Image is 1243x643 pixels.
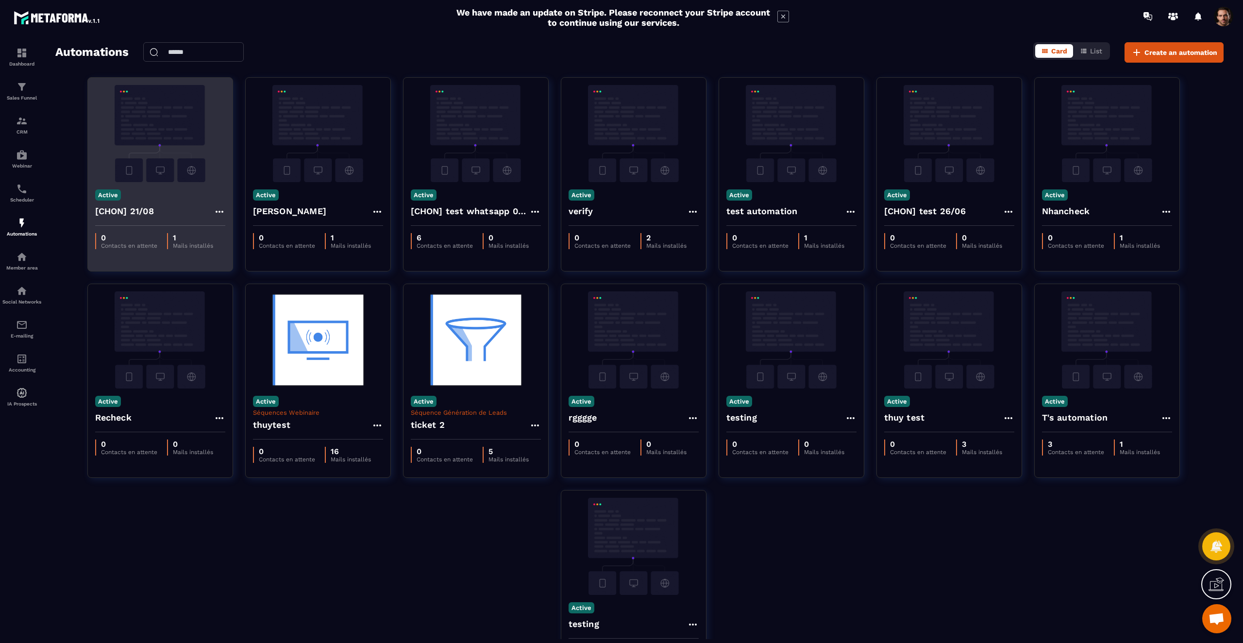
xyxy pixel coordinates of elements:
p: Active [884,189,910,201]
p: Contacts en attente [732,242,789,249]
p: Active [253,189,279,201]
p: Mails installés [173,242,213,249]
h4: testing [569,617,599,631]
img: formation [16,115,28,127]
p: Séquence Génération de Leads [411,409,541,416]
p: Active [726,396,752,407]
h4: thuytest [253,418,291,432]
h4: test automation [726,204,798,218]
p: 0 [173,440,213,449]
p: 0 [417,447,473,456]
p: 0 [101,233,157,242]
a: emailemailE-mailing [2,312,41,346]
p: Mails installés [331,456,371,463]
h4: [CHON] 21/08 [95,204,154,218]
p: Contacts en attente [890,449,946,456]
h2: We have made an update on Stripe. Please reconnect your Stripe account to continue using our serv... [454,7,773,28]
h2: Automations [55,42,129,63]
p: 3 [1048,440,1104,449]
a: accountantaccountantAccounting [2,346,41,380]
p: Contacts en attente [1048,242,1104,249]
p: Contacts en attente [417,242,473,249]
p: Social Networks [2,299,41,305]
p: 0 [574,440,631,449]
p: 0 [890,440,946,449]
img: automation-background [569,498,699,595]
img: automation-background [411,291,541,389]
img: automation-background [253,85,383,182]
img: automation-background [1042,85,1172,182]
p: 0 [962,233,1002,242]
p: 0 [732,440,789,449]
p: 1 [173,233,213,242]
img: accountant [16,353,28,365]
p: Séquences Webinaire [253,409,383,416]
img: automation-background [569,85,699,182]
button: Card [1035,44,1073,58]
a: automationsautomationsMember area [2,244,41,278]
p: Active [884,396,910,407]
img: social-network [16,285,28,297]
p: Mails installés [173,449,213,456]
img: automation-background [253,291,383,389]
p: Contacts en attente [101,242,157,249]
p: Automations [2,231,41,237]
p: Mails installés [488,242,529,249]
p: 1 [331,233,371,242]
p: 1 [1120,233,1160,242]
p: Active [95,396,121,407]
p: 0 [732,233,789,242]
p: 2 [646,233,687,242]
img: automation-background [411,85,541,182]
button: Create an automation [1125,42,1224,63]
p: Dashboard [2,61,41,67]
p: Mails installés [646,449,687,456]
h4: Recheck [95,411,132,424]
h4: ticket 2 [411,418,445,432]
p: Mails installés [488,456,529,463]
img: scheduler [16,183,28,195]
p: 1 [804,233,844,242]
h4: T's automation [1042,411,1108,424]
h4: rgggge [569,411,597,424]
p: Mails installés [331,242,371,249]
p: Contacts en attente [574,242,631,249]
span: List [1090,47,1102,55]
p: CRM [2,129,41,135]
h4: testing [726,411,757,424]
a: formationformationDashboard [2,40,41,74]
p: Active [726,189,752,201]
p: 0 [574,233,631,242]
img: automations [16,251,28,263]
p: Sales Funnel [2,95,41,101]
img: formation [16,47,28,59]
p: 0 [101,440,157,449]
a: social-networksocial-networkSocial Networks [2,278,41,312]
p: Member area [2,265,41,271]
img: automation-background [726,85,857,182]
p: 0 [1048,233,1104,242]
p: IA Prospects [2,401,41,406]
p: Active [253,396,279,407]
p: Active [1042,189,1068,201]
p: Contacts en attente [259,242,315,249]
h4: [CHON] test whatsapp 02/07 [411,204,529,218]
p: Active [95,189,121,201]
img: automation-background [1042,291,1172,389]
p: Active [569,189,594,201]
h4: [PERSON_NAME] [253,204,327,218]
h4: thuy test [884,411,925,424]
img: automation-background [884,85,1014,182]
p: Contacts en attente [574,449,631,456]
p: Mails installés [1120,242,1160,249]
p: 1 [1120,440,1160,449]
p: Mails installés [962,242,1002,249]
p: 0 [488,233,529,242]
p: Mails installés [804,242,844,249]
p: Contacts en attente [1048,449,1104,456]
p: 0 [259,233,315,242]
img: automation-background [95,291,225,389]
img: automation-background [569,291,699,389]
p: Contacts en attente [417,456,473,463]
button: List [1074,44,1108,58]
